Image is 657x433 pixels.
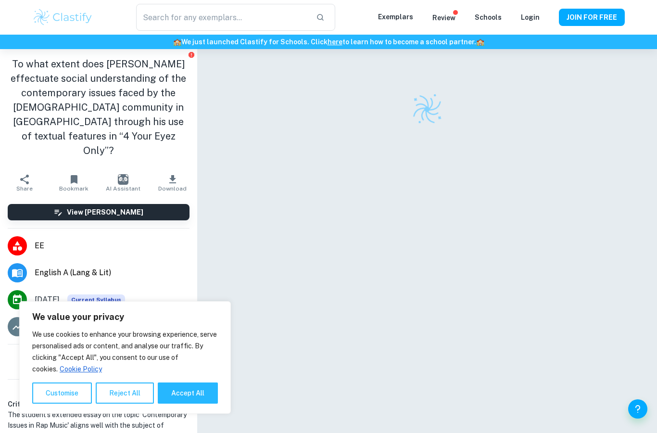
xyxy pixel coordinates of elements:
[148,169,197,196] button: Download
[99,169,148,196] button: AI Assistant
[328,38,342,46] a: here
[158,382,218,404] button: Accept All
[475,13,502,21] a: Schools
[16,185,33,192] span: Share
[8,399,190,409] h6: Criterion A [ 5 / 6 ]:
[35,267,190,279] span: English A (Lang & Lit)
[59,365,102,373] a: Cookie Policy
[8,57,190,158] h1: To what extent does [PERSON_NAME] effectuate social understanding of the contemporary issues face...
[32,8,93,27] img: Clastify logo
[96,382,154,404] button: Reject All
[32,382,92,404] button: Customise
[67,294,125,305] div: This exemplar is based on the current syllabus. Feel free to refer to it for inspiration/ideas wh...
[476,38,484,46] span: 🏫
[19,301,231,414] div: We value your privacy
[8,204,190,220] button: View [PERSON_NAME]
[32,311,218,323] p: We value your privacy
[67,207,143,217] h6: View [PERSON_NAME]
[173,38,181,46] span: 🏫
[188,51,195,58] button: Report issue
[158,185,187,192] span: Download
[35,240,190,252] span: EE
[378,12,413,22] p: Exemplars
[32,329,218,375] p: We use cookies to enhance your browsing experience, serve personalised ads or content, and analys...
[559,9,625,26] button: JOIN FOR FREE
[35,294,60,306] span: [DATE]
[521,13,540,21] a: Login
[432,13,455,23] p: Review
[59,185,88,192] span: Bookmark
[4,383,193,395] h6: Examiner's summary
[628,399,647,419] button: Help and Feedback
[2,37,655,47] h6: We just launched Clastify for Schools. Click to learn how to become a school partner.
[106,185,140,192] span: AI Assistant
[136,4,308,31] input: Search for any exemplars...
[118,174,128,185] img: AI Assistant
[67,294,125,305] span: Current Syllabus
[49,169,98,196] button: Bookmark
[407,89,447,129] img: Clastify logo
